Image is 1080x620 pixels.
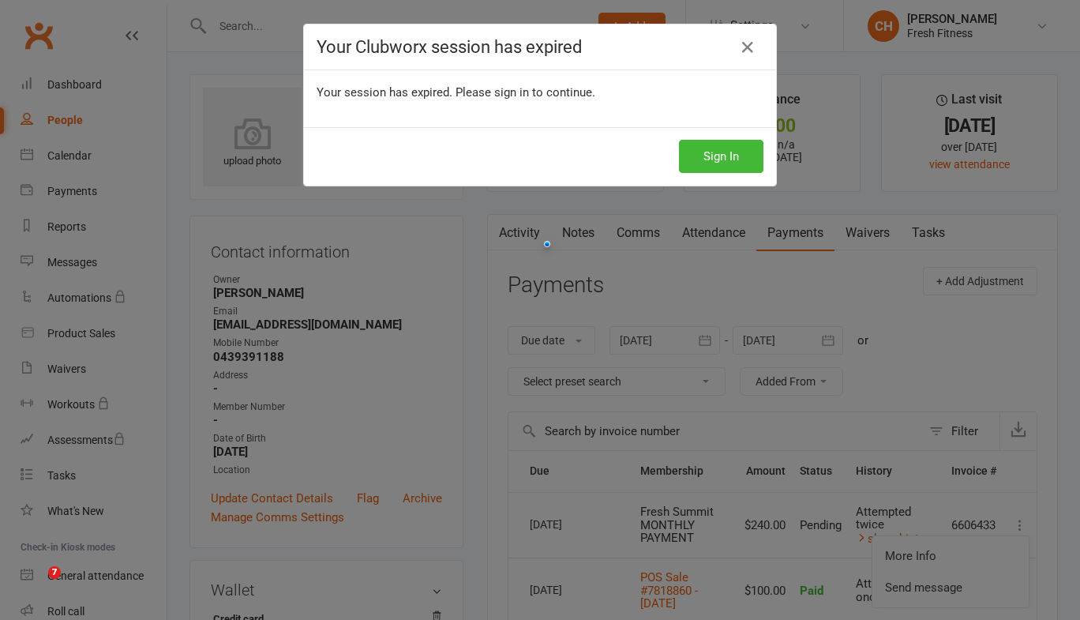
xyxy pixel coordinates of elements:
button: Sign In [679,140,763,173]
span: 7 [48,566,61,579]
span: Your session has expired. Please sign in to continue. [317,85,595,100]
iframe: Intercom live chat [16,566,54,604]
h4: Your Clubworx session has expired [317,37,763,57]
a: Close [735,35,760,60]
